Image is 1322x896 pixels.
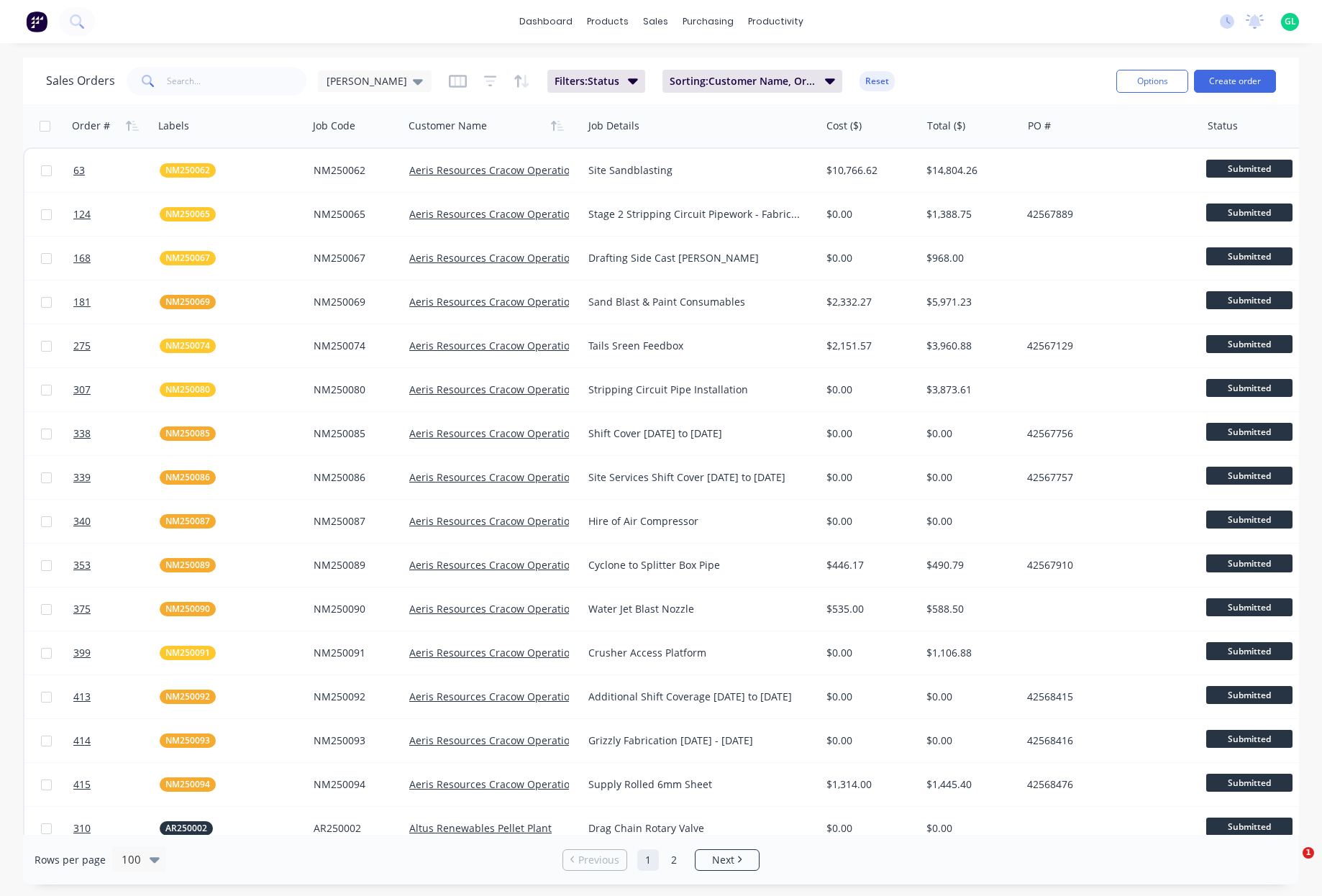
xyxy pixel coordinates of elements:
[165,733,210,748] span: NM250093
[588,339,803,353] div: Tails Sreen Feedbox
[826,119,862,133] div: Cost ($)
[826,777,911,792] div: $1,314.00
[926,470,1011,485] div: $0.00
[165,339,210,353] span: NM250074
[926,163,1011,178] div: $14,804.26
[314,339,393,353] div: NM250074
[160,602,216,616] button: NM250090
[409,383,581,396] a: Aeris Resources Cracow Operations
[35,853,106,867] span: Rows per page
[73,412,160,455] a: 338
[160,690,216,704] button: NM250092
[160,295,216,309] button: NM250069
[1206,554,1293,572] span: Submitted
[1206,598,1293,616] span: Submitted
[1027,558,1187,572] div: 42567910
[165,777,210,792] span: NM250094
[588,383,803,397] div: Stripping Circuit Pipe Installation
[926,339,1011,353] div: $3,960.88
[578,853,619,867] span: Previous
[826,602,911,616] div: $535.00
[73,163,85,178] span: 63
[73,544,160,587] a: 353
[1206,247,1293,265] span: Submitted
[73,383,91,397] span: 307
[588,777,803,792] div: Supply Rolled 6mm Sheet
[314,558,393,572] div: NM250089
[409,339,581,352] a: Aeris Resources Cracow Operations
[588,163,803,178] div: Site Sandblasting
[165,251,210,265] span: NM250067
[73,588,160,631] a: 375
[675,11,741,32] div: purchasing
[670,74,816,88] span: Sorting: Customer Name, Order #
[314,514,393,529] div: NM250087
[160,777,216,792] button: NM250094
[1206,160,1293,178] span: Submitted
[409,646,581,659] a: Aeris Resources Cracow Operations
[72,119,110,133] div: Order #
[160,733,216,748] button: NM250093
[314,602,393,616] div: NM250090
[926,558,1011,572] div: $490.79
[409,690,581,703] a: Aeris Resources Cracow Operations
[926,207,1011,221] div: $1,388.75
[926,733,1011,748] div: $0.00
[1027,690,1187,704] div: 42568415
[926,821,1011,836] div: $0.00
[826,558,911,572] div: $446.17
[160,426,216,441] button: NM250085
[637,849,659,871] a: Page 1 is your current page
[314,426,393,441] div: NM250085
[314,733,393,748] div: NM250093
[167,67,307,96] input: Search...
[826,251,911,265] div: $0.00
[926,383,1011,397] div: $3,873.61
[165,207,210,221] span: NM250065
[73,470,91,485] span: 339
[1027,426,1187,441] div: 42567756
[73,719,160,762] a: 414
[73,193,160,236] a: 124
[1206,818,1293,836] span: Submitted
[588,251,803,265] div: Drafting Side Cast [PERSON_NAME]
[588,821,803,836] div: Drag Chain Rotary Valve
[160,207,216,221] button: NM250065
[1206,379,1293,397] span: Submitted
[826,339,911,353] div: $2,151.57
[73,690,91,704] span: 413
[73,324,160,367] a: 275
[409,163,581,177] a: Aeris Resources Cracow Operations
[1206,730,1293,748] span: Submitted
[73,280,160,324] a: 181
[73,763,160,806] a: 415
[73,733,91,748] span: 414
[73,777,91,792] span: 415
[663,849,685,871] a: Page 2
[588,646,803,660] div: Crusher Access Platform
[46,74,115,88] h1: Sales Orders
[588,426,803,441] div: Shift Cover [DATE] to [DATE]
[557,849,765,871] ul: Pagination
[73,237,160,280] a: 168
[26,11,47,32] img: Factory
[1027,733,1187,748] div: 42568416
[588,558,803,572] div: Cyclone to Splitter Box Pipe
[1027,470,1187,485] div: 42567757
[826,690,911,704] div: $0.00
[826,295,911,309] div: $2,332.27
[409,426,581,440] a: Aeris Resources Cracow Operations
[563,853,626,867] a: Previous page
[588,514,803,529] div: Hire of Air Compressor
[314,251,393,265] div: NM250067
[409,470,581,484] a: Aeris Resources Cracow Operations
[826,383,911,397] div: $0.00
[165,602,210,616] span: NM250090
[73,500,160,543] a: 340
[314,777,393,792] div: NM250094
[1303,847,1314,859] span: 1
[165,558,210,572] span: NM250089
[165,383,210,397] span: NM250080
[73,295,91,309] span: 181
[409,558,581,572] a: Aeris Resources Cracow Operations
